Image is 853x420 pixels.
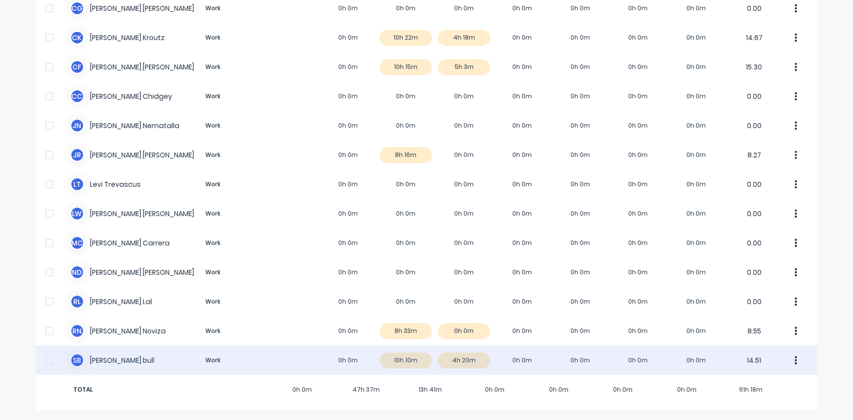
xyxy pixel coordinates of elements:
span: TOTAL [70,385,202,394]
span: 0h 0m [462,385,526,394]
span: 0h 0m [591,385,655,394]
span: 0h 0m [655,385,719,394]
span: 13h 41m [398,385,462,394]
span: 47h 37m [334,385,398,394]
span: 0h 0m [270,385,334,394]
span: 0h 0m [527,385,591,394]
span: 61h 18m [719,385,783,394]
